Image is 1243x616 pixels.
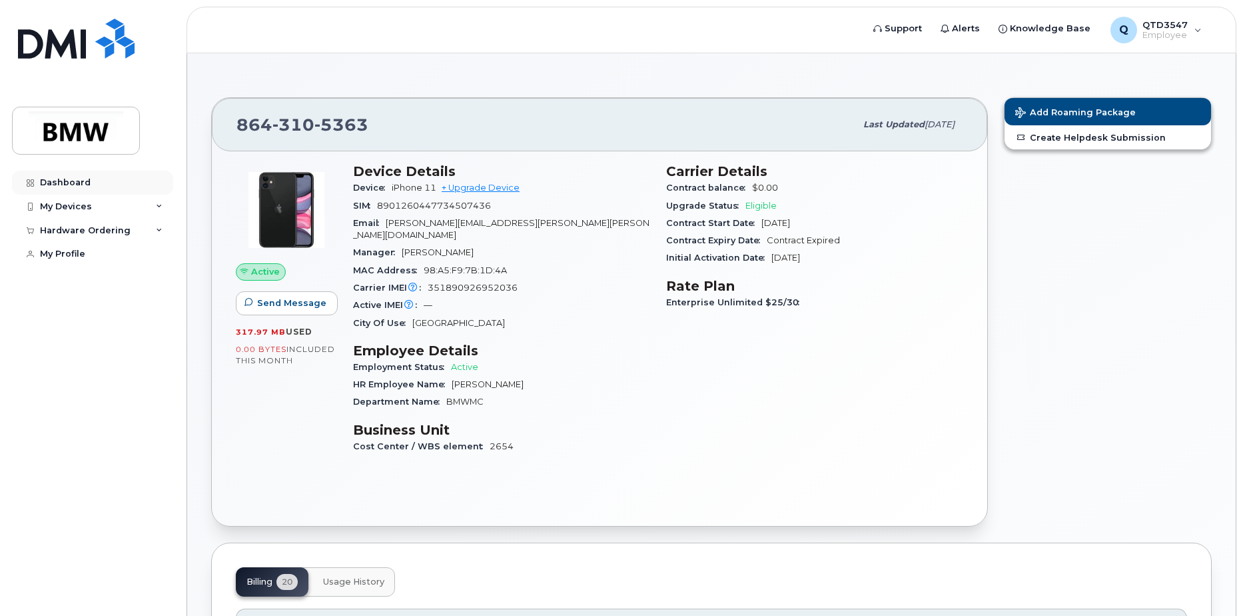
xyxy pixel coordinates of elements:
span: Department Name [353,397,446,407]
span: Last updated [863,119,925,129]
span: [GEOGRAPHIC_DATA] [412,318,505,328]
img: iPhone_11.jpg [246,170,326,250]
span: Contract balance [666,183,752,193]
span: Contract Expiry Date [666,235,767,245]
span: MAC Address [353,265,424,275]
span: 317.97 MB [236,327,286,337]
h3: Rate Plan [666,278,963,294]
span: used [286,327,312,337]
span: City Of Use [353,318,412,328]
span: Device [353,183,392,193]
span: $0.00 [752,183,778,193]
span: Employment Status [353,362,451,372]
span: 0.00 Bytes [236,345,286,354]
span: [DATE] [925,119,955,129]
span: Email [353,218,386,228]
span: 98:A5:F9:7B:1D:4A [424,265,507,275]
span: Active [451,362,478,372]
span: Usage History [323,577,384,587]
a: + Upgrade Device [442,183,520,193]
span: SIM [353,201,377,211]
span: iPhone 11 [392,183,436,193]
span: Active [251,265,280,278]
h3: Employee Details [353,343,650,359]
span: 8901260447734507436 [377,201,491,211]
span: Manager [353,247,402,257]
span: 2654 [490,441,514,451]
iframe: Messenger Launcher [1185,558,1233,606]
button: Send Message [236,291,338,315]
span: 864 [236,115,368,135]
span: HR Employee Name [353,379,452,389]
span: 310 [272,115,314,135]
span: Contract Start Date [666,218,761,228]
span: Cost Center / WBS element [353,441,490,451]
span: Eligible [745,201,777,211]
span: 5363 [314,115,368,135]
h3: Business Unit [353,422,650,438]
span: Enterprise Unlimited $25/30 [666,297,806,307]
span: [PERSON_NAME][EMAIL_ADDRESS][PERSON_NAME][PERSON_NAME][DOMAIN_NAME] [353,218,649,240]
span: Initial Activation Date [666,253,771,263]
span: [DATE] [771,253,800,263]
span: Active IMEI [353,300,424,310]
span: Upgrade Status [666,201,745,211]
span: — [424,300,432,310]
span: Carrier IMEI [353,283,428,293]
span: [PERSON_NAME] [402,247,474,257]
a: Create Helpdesk Submission [1005,125,1211,149]
span: Send Message [257,297,326,309]
span: BMWMC [446,397,484,407]
button: Add Roaming Package [1005,98,1211,125]
h3: Carrier Details [666,163,963,179]
span: Contract Expired [767,235,840,245]
span: Add Roaming Package [1015,107,1136,120]
h3: Device Details [353,163,650,179]
span: [PERSON_NAME] [452,379,524,389]
span: [DATE] [761,218,790,228]
span: 351890926952036 [428,283,518,293]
